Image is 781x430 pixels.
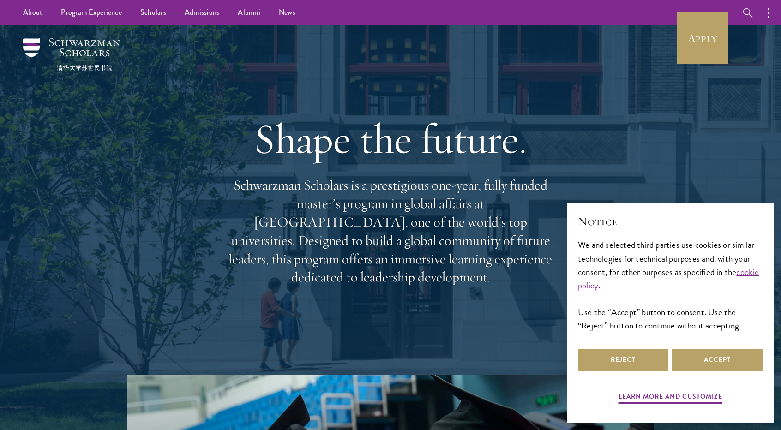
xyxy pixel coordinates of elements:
button: Learn more and customize [619,391,722,405]
div: We and selected third parties use cookies or similar technologies for technical purposes and, wit... [578,238,763,332]
p: Schwarzman Scholars is a prestigious one-year, fully funded master’s program in global affairs at... [224,176,557,287]
a: Apply [677,12,728,64]
a: cookie policy [578,265,759,292]
h2: Notice [578,214,763,229]
h1: Shape the future. [224,113,557,165]
button: Accept [672,349,763,371]
button: Reject [578,349,668,371]
img: Schwarzman Scholars [23,38,120,71]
